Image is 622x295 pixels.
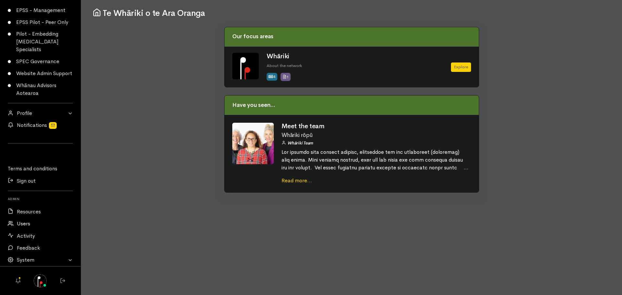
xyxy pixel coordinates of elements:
div: Have you seen... [225,96,479,115]
h1: Te Whāriki o te Ara Oranga [93,8,610,18]
a: Whāriki [267,52,289,60]
iframe: LinkedIn Embedded Content [28,147,53,155]
h6: Admin [8,195,73,203]
div: Our focus areas [225,27,479,47]
img: 65e24b95-2010-4076-bb95-7fcd263df496.jpg [34,274,47,287]
img: Whariki%20Icon_Icon_Tile.png [232,53,259,79]
a: Explore [451,62,471,72]
a: Read more... [282,177,312,184]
